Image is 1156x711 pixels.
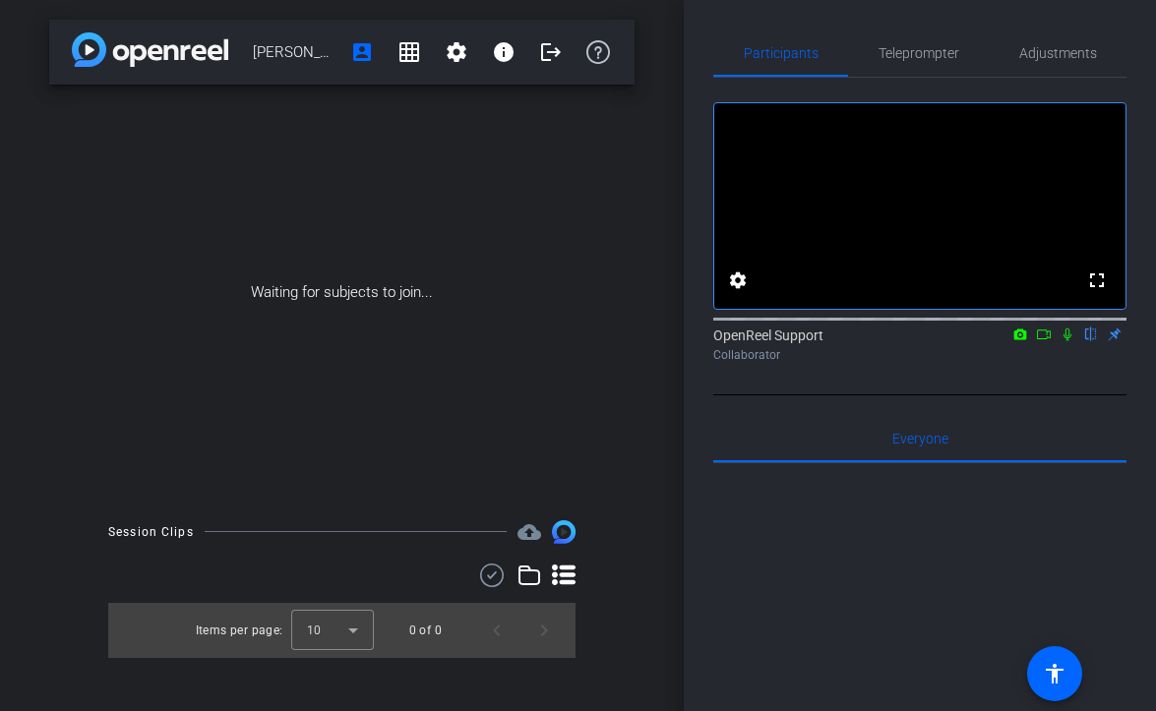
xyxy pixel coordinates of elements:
img: app-logo [72,32,228,67]
button: Previous page [473,607,520,654]
mat-icon: fullscreen [1085,268,1109,292]
div: OpenReel Support [713,326,1126,364]
span: Participants [744,46,819,60]
span: Adjustments [1019,46,1097,60]
mat-icon: info [492,40,516,64]
div: Waiting for subjects to join... [49,85,635,501]
div: 0 of 0 [409,621,442,640]
div: Collaborator [713,346,1126,364]
mat-icon: account_box [350,40,374,64]
span: Teleprompter [879,46,959,60]
mat-icon: flip [1079,325,1103,342]
div: Session Clips [108,522,194,542]
mat-icon: logout [539,40,563,64]
div: Items per page: [196,621,283,640]
mat-icon: accessibility [1043,662,1066,685]
span: Destinations for your clips [517,520,541,544]
mat-icon: cloud_upload [517,520,541,544]
img: Session clips [552,520,576,544]
mat-icon: settings [445,40,468,64]
span: [PERSON_NAME] and [PERSON_NAME] [253,32,338,72]
button: Next page [520,607,568,654]
mat-icon: settings [726,268,750,292]
span: Everyone [892,432,948,445]
mat-icon: grid_on [397,40,421,64]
